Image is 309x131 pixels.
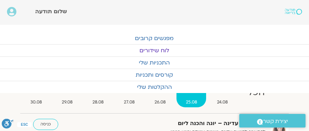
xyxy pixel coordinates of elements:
strong: התעוררות עדינה – יוגה והכנה ליום [115,119,265,128]
a: ו29.08 [52,79,82,107]
a: ה28.08 [83,79,113,107]
a: יצירת קשר [239,114,306,128]
a: כניסה [33,119,58,130]
a: ב25.08 [176,79,206,107]
span: 25.08 [176,99,206,106]
a: הכל [239,79,274,107]
span: 28.08 [83,99,113,106]
a: ש30.08 [21,79,51,107]
a: ד27.08 [114,79,144,107]
span: 26.08 [145,99,175,106]
span: 24.08 [208,99,237,106]
a: ג26.08 [145,79,175,107]
span: 29.08 [52,99,82,106]
span: 27.08 [114,99,144,106]
span: 30.08 [21,99,51,106]
span: שלום תודעה [35,8,67,15]
a: א24.08 [208,79,237,107]
span: יצירת קשר [263,117,288,126]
